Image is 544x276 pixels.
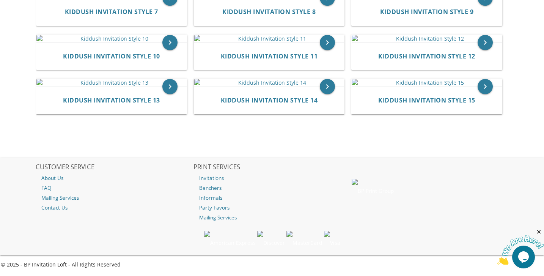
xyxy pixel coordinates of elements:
[63,52,160,60] span: Kiddush Invitation Style 10
[352,79,502,87] img: Kiddush Invitation Style 15
[378,53,475,60] a: Kiddush Invitation Style 12
[193,203,351,213] a: Party Favors
[352,35,502,43] img: Kiddush Invitation Style 12
[193,183,351,193] a: Benchers
[36,35,187,43] img: Kiddush Invitation Style 10
[193,213,351,222] a: Mailing Services
[36,79,187,87] img: Kiddush Invitation Style 13
[63,96,160,104] span: Kiddush Invitation Style 13
[497,229,544,265] iframe: chat widget
[221,96,318,104] span: Kiddush Invitation Style 14
[257,231,285,255] img: Discover
[36,164,193,171] h2: CUSTOMER SERVICE
[204,231,256,255] img: American Express
[194,79,344,87] img: Kiddush Invitation Style 14
[286,231,322,255] img: MasterCard
[193,193,351,203] a: Informals
[65,8,158,16] a: Kiddush Invitation Style 7
[221,97,318,104] a: Kiddush Invitation Style 14
[194,35,344,43] img: Kiddush Invitation Style 11
[378,52,475,60] span: Kiddush Invitation Style 12
[320,79,335,94] a: keyboard_arrow_right
[36,183,193,193] a: FAQ
[378,97,475,104] a: Kiddush Invitation Style 15
[478,79,493,94] a: keyboard_arrow_right
[36,203,193,213] a: Contact Us
[63,53,160,60] a: Kiddush Invitation Style 10
[193,164,351,171] h2: PRINT SERVICES
[162,35,178,50] a: keyboard_arrow_right
[221,53,318,60] a: Kiddush Invitation Style 11
[36,193,193,203] a: Mailing Services
[352,179,394,203] img: BP Print Group
[221,52,318,60] span: Kiddush Invitation Style 11
[324,231,340,255] img: Visa
[162,79,178,94] a: keyboard_arrow_right
[222,8,316,16] a: Kiddush Invitation Style 8
[478,35,493,50] a: keyboard_arrow_right
[193,173,351,183] a: Invitations
[380,8,473,16] a: Kiddush Invitation Style 9
[63,97,160,104] a: Kiddush Invitation Style 13
[320,35,335,50] a: keyboard_arrow_right
[378,96,475,104] span: Kiddush Invitation Style 15
[36,173,193,183] a: About Us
